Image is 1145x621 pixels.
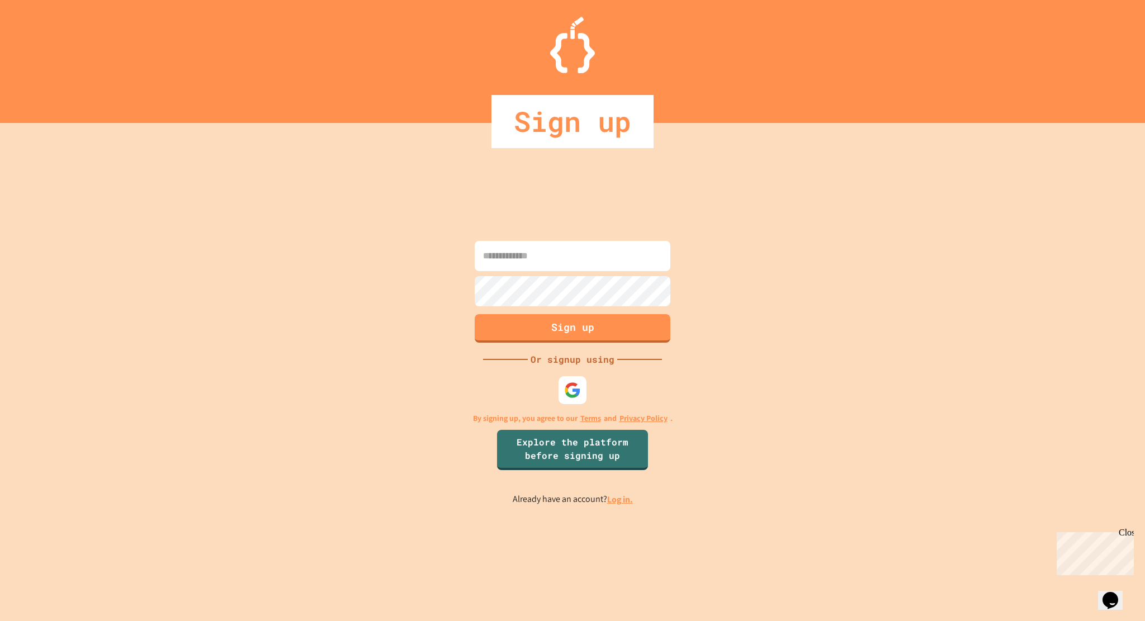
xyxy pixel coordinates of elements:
img: google-icon.svg [564,382,581,399]
div: Sign up [491,95,654,148]
p: By signing up, you agree to our and . [473,413,673,424]
a: Privacy Policy [619,413,668,424]
div: Chat with us now!Close [4,4,77,71]
iframe: chat widget [1052,528,1134,575]
p: Already have an account? [513,492,633,506]
iframe: chat widget [1098,576,1134,610]
a: Terms [580,413,601,424]
a: Explore the platform before signing up [497,430,648,470]
a: Log in. [607,494,633,505]
div: Or signup using [528,353,617,366]
button: Sign up [475,314,670,343]
img: Logo.svg [550,17,595,73]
